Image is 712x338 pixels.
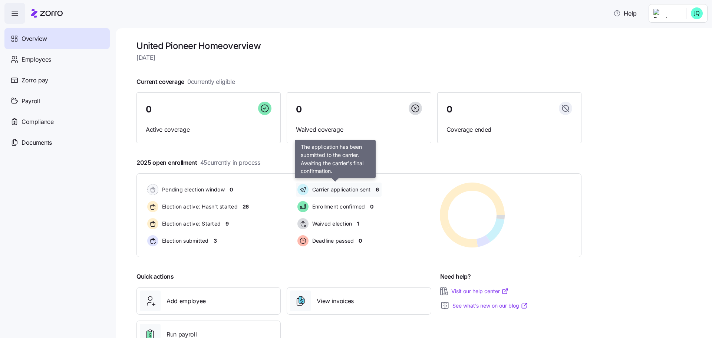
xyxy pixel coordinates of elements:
[440,272,471,281] span: Need help?
[653,9,680,18] img: Employer logo
[4,70,110,91] a: Zorro pay
[317,296,354,306] span: View invoices
[4,91,110,111] a: Payroll
[4,28,110,49] a: Overview
[22,96,40,106] span: Payroll
[160,203,238,210] span: Election active: Hasn't started
[359,237,362,245] span: 0
[214,237,217,245] span: 3
[187,77,235,86] span: 0 currently eligible
[310,220,352,227] span: Waived election
[4,111,110,132] a: Compliance
[230,186,233,193] span: 0
[310,186,371,193] span: Carrier application sent
[160,220,221,227] span: Election active: Started
[446,105,452,114] span: 0
[200,158,260,167] span: 45 currently in process
[136,272,174,281] span: Quick actions
[452,302,528,309] a: See what’s new on our blog
[136,40,581,52] h1: United Pioneer Home overview
[296,125,422,134] span: Waived coverage
[613,9,637,18] span: Help
[451,288,509,295] a: Visit our help center
[376,186,379,193] span: 6
[691,7,703,19] img: 4b8e4801d554be10763704beea63fd77
[310,237,354,245] span: Deadline passed
[22,138,52,147] span: Documents
[22,34,47,43] span: Overview
[160,186,225,193] span: Pending election window
[446,125,572,134] span: Coverage ended
[4,132,110,153] a: Documents
[22,55,51,64] span: Employees
[22,76,48,85] span: Zorro pay
[296,105,302,114] span: 0
[370,203,373,210] span: 0
[607,6,643,21] button: Help
[167,296,206,306] span: Add employee
[22,117,54,127] span: Compliance
[136,77,235,86] span: Current coverage
[4,49,110,70] a: Employees
[146,105,152,114] span: 0
[243,203,249,210] span: 26
[136,158,260,167] span: 2025 open enrollment
[136,53,581,62] span: [DATE]
[225,220,229,227] span: 9
[146,125,271,134] span: Active coverage
[357,220,359,227] span: 1
[310,203,365,210] span: Enrollment confirmed
[160,237,209,245] span: Election submitted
